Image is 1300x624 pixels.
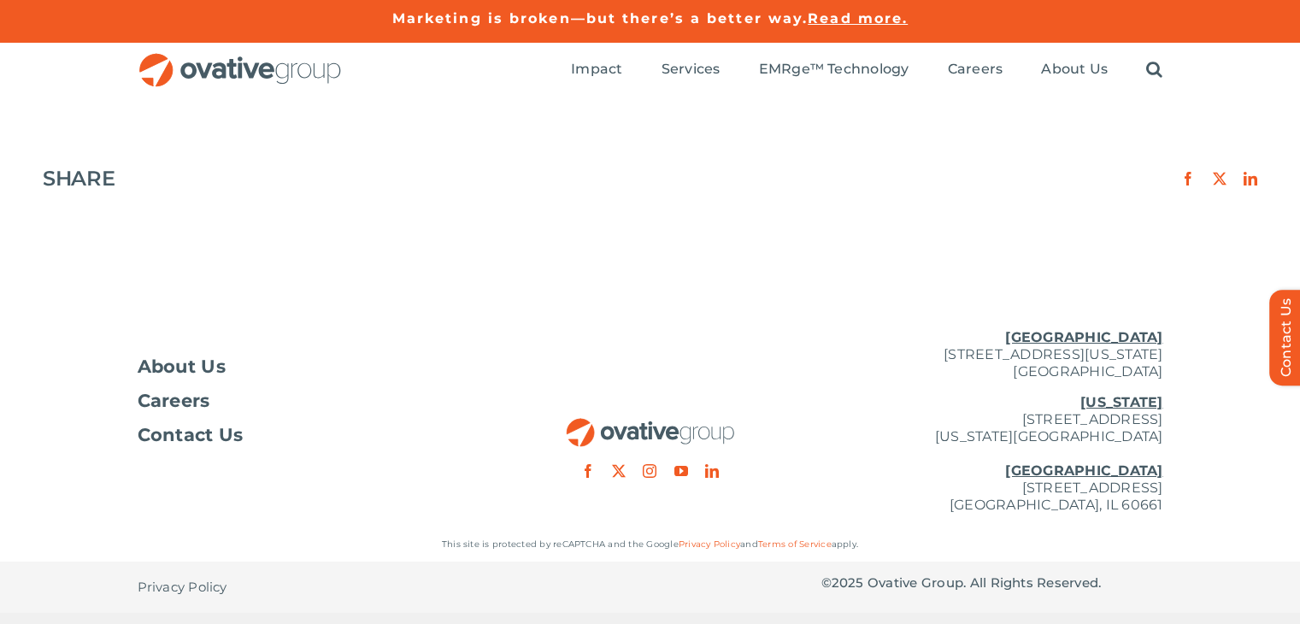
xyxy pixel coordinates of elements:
[1005,329,1162,345] u: [GEOGRAPHIC_DATA]
[43,167,115,191] h4: SHARE
[679,539,740,550] a: Privacy Policy
[138,392,479,409] a: Careers
[392,10,809,26] a: Marketing is broken—but there’s a better way.
[1213,172,1226,185] a: X
[138,562,479,613] nav: Footer - Privacy Policy
[1041,61,1108,79] a: About Us
[1041,61,1108,78] span: About Us
[1181,172,1195,185] a: Facebook
[759,61,909,78] span: EMRge™ Technology
[821,574,1163,592] p: © Ovative Group. All Rights Reserved.
[138,51,343,68] a: OG_Full_horizontal_RGB
[581,464,595,478] a: facebook
[662,61,721,78] span: Services
[808,10,908,26] a: Read more.
[1146,61,1162,79] a: Search
[138,579,227,596] span: Privacy Policy
[138,427,244,444] span: Contact Us
[138,536,1163,553] p: This site is protected by reCAPTCHA and the Google and apply.
[705,464,719,478] a: linkedin
[138,562,227,613] a: Privacy Policy
[571,43,1162,97] nav: Menu
[565,416,736,433] a: OG_Full_horizontal_RGB
[759,61,909,79] a: EMRge™ Technology
[138,427,479,444] a: Contact Us
[571,61,622,79] a: Impact
[832,574,864,591] span: 2025
[138,358,226,375] span: About Us
[571,61,622,78] span: Impact
[643,464,656,478] a: instagram
[674,464,688,478] a: youtube
[662,61,721,79] a: Services
[821,394,1163,514] p: [STREET_ADDRESS] [US_STATE][GEOGRAPHIC_DATA] [STREET_ADDRESS] [GEOGRAPHIC_DATA], IL 60661
[138,392,210,409] span: Careers
[138,358,479,444] nav: Footer Menu
[758,539,832,550] a: Terms of Service
[948,61,1003,78] span: Careers
[1244,172,1257,185] a: LinkedIn
[1080,394,1162,410] u: [US_STATE]
[1005,462,1162,479] u: [GEOGRAPHIC_DATA]
[612,464,626,478] a: twitter
[138,358,479,375] a: About Us
[948,61,1003,79] a: Careers
[821,329,1163,380] p: [STREET_ADDRESS][US_STATE] [GEOGRAPHIC_DATA]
